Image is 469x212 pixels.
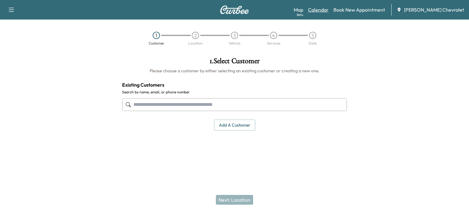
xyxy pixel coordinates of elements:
[153,32,160,39] div: 1
[404,6,464,13] span: [PERSON_NAME] Chevrolet
[192,32,199,39] div: 2
[231,32,238,39] div: 3
[149,41,164,45] div: Customer
[188,41,203,45] div: Location
[308,6,329,13] a: Calendar
[122,57,347,68] h1: 1 . Select Customer
[122,68,347,74] h6: Please choose a customer by either selecting an existing customer or creating a new one.
[270,32,277,39] div: 4
[309,32,316,39] div: 5
[220,5,249,14] img: Curbee Logo
[214,120,255,131] button: Add a customer
[294,6,303,13] a: MapBeta
[122,81,347,88] h4: Existing Customers
[267,41,280,45] div: Services
[229,41,240,45] div: Vehicle
[309,41,317,45] div: Date
[297,13,303,17] div: Beta
[122,90,347,95] label: Search by name, email, or phone number
[333,6,385,13] a: Book New Appointment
